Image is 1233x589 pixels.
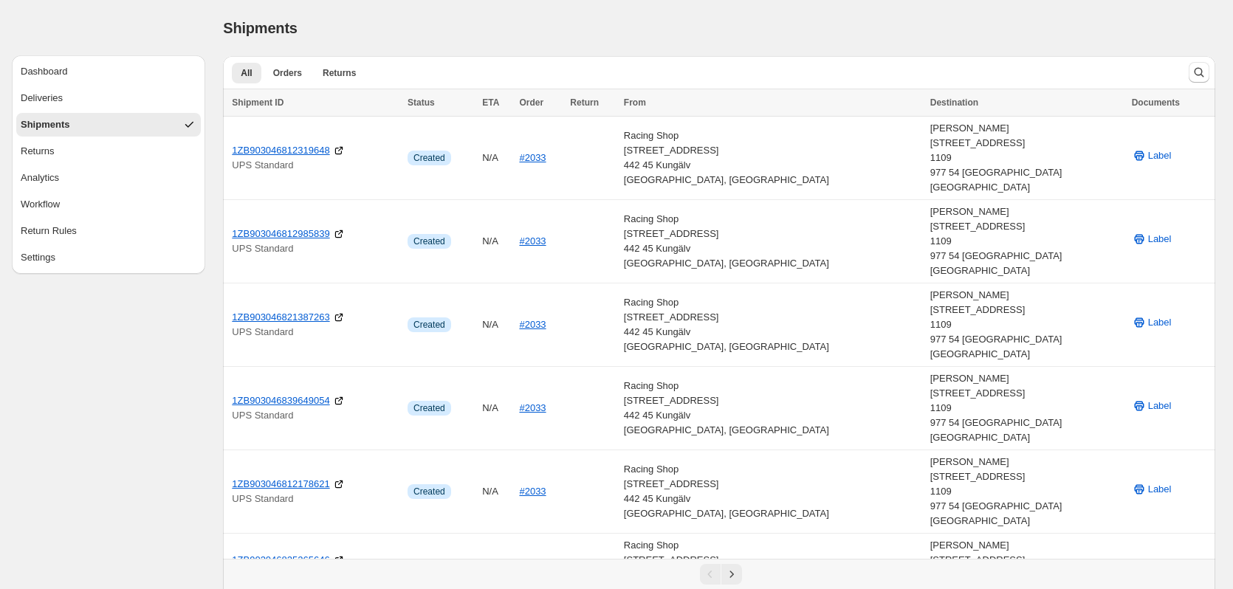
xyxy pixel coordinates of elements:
[624,379,921,438] div: Racing Shop [STREET_ADDRESS] 442 45 Kungälv [GEOGRAPHIC_DATA], [GEOGRAPHIC_DATA]
[16,60,201,83] button: Dashboard
[1123,144,1181,168] button: Label
[930,97,978,108] span: Destination
[232,492,399,506] p: UPS Standard
[478,450,515,534] td: N/A
[21,64,68,79] span: Dashboard
[16,139,201,163] button: Returns
[570,97,599,108] span: Return
[232,325,399,340] p: UPS Standard
[519,486,546,497] a: #2033
[624,295,921,354] div: Racing Shop [STREET_ADDRESS] 442 45 Kungälv [GEOGRAPHIC_DATA], [GEOGRAPHIC_DATA]
[478,283,515,367] td: N/A
[1148,315,1172,330] span: Label
[21,117,69,132] span: Shipments
[519,152,546,163] a: #2033
[16,193,201,216] button: Workflow
[478,367,515,450] td: N/A
[21,144,55,159] span: Returns
[273,67,302,79] span: Orders
[21,91,63,106] span: Deliveries
[1189,62,1209,83] button: Search and filter results
[519,402,546,413] a: #2033
[413,486,445,497] span: Created
[519,319,546,330] a: #2033
[519,97,543,108] span: Order
[223,20,297,36] span: Shipments
[323,67,356,79] span: Returns
[624,462,921,521] div: Racing Shop [STREET_ADDRESS] 442 45 Kungälv [GEOGRAPHIC_DATA], [GEOGRAPHIC_DATA]
[930,455,1123,528] div: [PERSON_NAME] [STREET_ADDRESS] 1109 977 54 [GEOGRAPHIC_DATA] [GEOGRAPHIC_DATA]
[413,319,445,331] span: Created
[519,235,546,247] a: #2033
[21,197,60,212] span: Workflow
[241,67,252,79] span: All
[1148,482,1172,497] span: Label
[16,86,201,110] button: Deliveries
[16,219,201,243] button: Return Rules
[232,227,329,241] a: 1ZB903046812985839
[232,310,329,325] a: 1ZB903046821387263
[16,166,201,190] button: Analytics
[624,97,646,108] span: From
[21,250,55,265] span: Settings
[478,200,515,283] td: N/A
[413,152,445,164] span: Created
[223,559,1215,589] nav: Pagination
[16,113,201,137] button: Shipments
[413,235,445,247] span: Created
[408,97,435,108] span: Status
[232,393,329,408] a: 1ZB903046839649054
[930,371,1123,445] div: [PERSON_NAME] [STREET_ADDRESS] 1109 977 54 [GEOGRAPHIC_DATA] [GEOGRAPHIC_DATA]
[482,97,499,108] span: ETA
[232,143,329,158] a: 1ZB903046812319648
[232,97,284,108] span: Shipment ID
[232,158,399,173] p: UPS Standard
[930,204,1123,278] div: [PERSON_NAME] [STREET_ADDRESS] 1109 977 54 [GEOGRAPHIC_DATA] [GEOGRAPHIC_DATA]
[1148,558,1172,573] span: Label
[930,121,1123,195] div: [PERSON_NAME] [STREET_ADDRESS] 1109 977 54 [GEOGRAPHIC_DATA] [GEOGRAPHIC_DATA]
[21,170,59,185] span: Analytics
[624,212,921,271] div: Racing Shop [STREET_ADDRESS] 442 45 Kungälv [GEOGRAPHIC_DATA], [GEOGRAPHIC_DATA]
[1123,478,1181,501] button: Label
[1123,227,1181,251] button: Label
[930,288,1123,362] div: [PERSON_NAME] [STREET_ADDRESS] 1109 977 54 [GEOGRAPHIC_DATA] [GEOGRAPHIC_DATA]
[1132,97,1180,108] span: Documents
[232,408,399,423] p: UPS Standard
[1123,554,1181,577] button: Label
[1148,148,1172,163] span: Label
[232,553,329,568] a: 1ZB903046825265646
[624,128,921,187] div: Racing Shop [STREET_ADDRESS] 442 45 Kungälv [GEOGRAPHIC_DATA], [GEOGRAPHIC_DATA]
[413,402,445,414] span: Created
[1148,232,1172,247] span: Label
[1123,311,1181,334] button: Label
[16,246,201,269] button: Settings
[232,477,329,492] a: 1ZB903046812178621
[232,241,399,256] p: UPS Standard
[478,117,515,200] td: N/A
[721,564,742,585] button: Next
[21,224,77,238] span: Return Rules
[1123,394,1181,418] button: Label
[1148,399,1172,413] span: Label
